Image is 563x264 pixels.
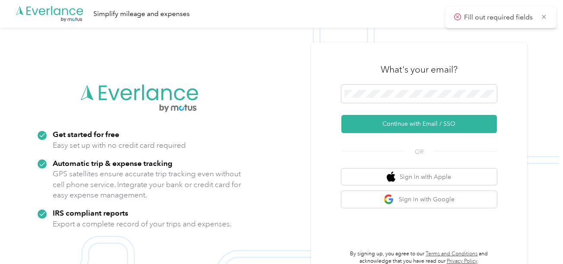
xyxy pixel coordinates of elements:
span: OR [404,147,434,156]
img: google logo [384,194,394,205]
p: Easy set up with no credit card required [53,140,186,151]
strong: Automatic trip & expense tracking [53,159,172,168]
button: google logoSign in with Google [341,191,497,208]
p: Fill out required fields [464,12,535,23]
a: Terms and Conditions [426,251,477,257]
button: apple logoSign in with Apple [341,169,497,185]
strong: Get started for free [53,130,119,139]
div: Simplify mileage and expenses [93,9,190,19]
button: Continue with Email / SSO [341,115,497,133]
p: Export a complete record of your trips and expenses. [53,219,232,229]
img: apple logo [387,172,395,182]
iframe: Everlance-gr Chat Button Frame [515,216,563,264]
strong: IRS compliant reports [53,208,128,217]
h3: What's your email? [381,64,458,76]
p: GPS satellites ensure accurate trip tracking even without cell phone service. Integrate your bank... [53,169,242,200]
